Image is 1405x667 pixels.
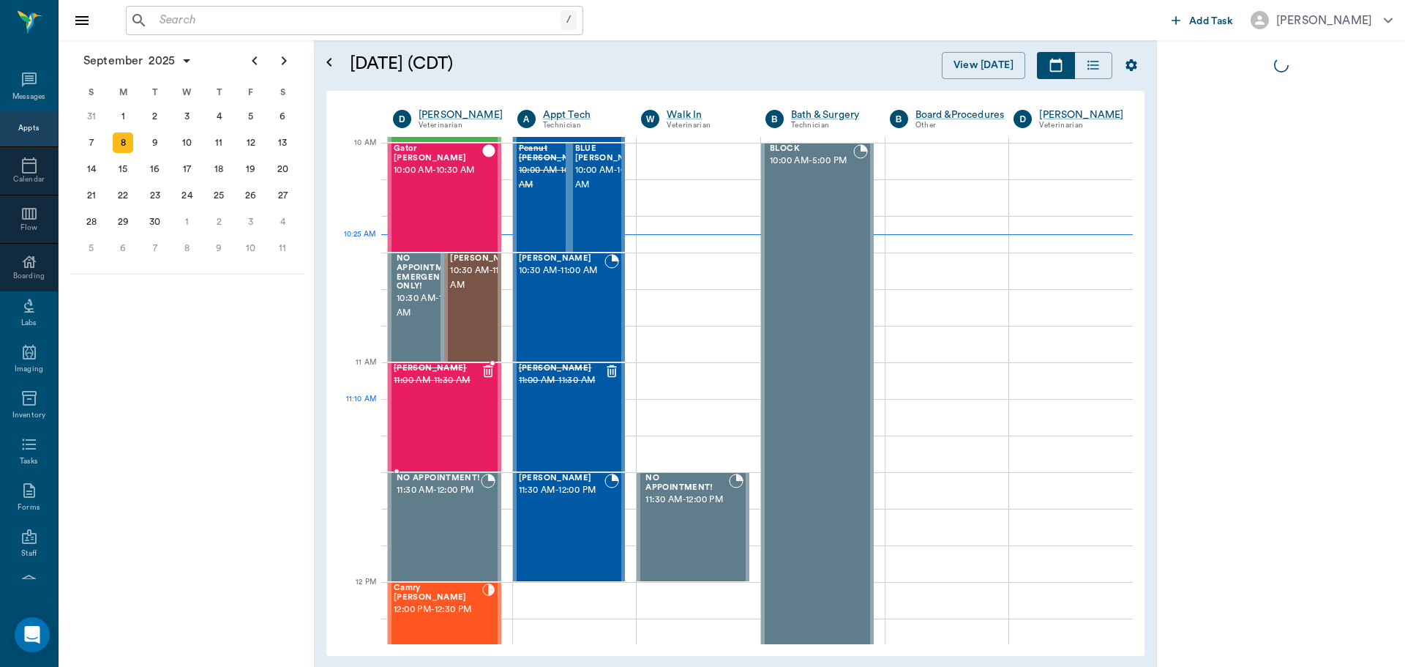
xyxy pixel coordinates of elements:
div: Monday, September 1, 2025 [113,106,133,127]
span: BLOCK [770,144,853,154]
div: Monday, September 15, 2025 [113,159,133,179]
span: 11:30 AM - 12:00 PM [397,483,481,498]
div: Thursday, September 4, 2025 [209,106,229,127]
span: Peanut [PERSON_NAME] [519,144,592,163]
div: 12 PM [338,575,376,611]
div: Tuesday, October 7, 2025 [145,238,165,258]
div: CANCELED, 10:00 AM - 10:30 AM [513,143,569,253]
div: NOT_CONFIRMED, 10:30 AM - 11:00 AM [444,253,501,362]
div: S [75,81,108,103]
div: Tuesday, September 23, 2025 [145,185,165,206]
div: Monday, September 22, 2025 [113,185,133,206]
div: Saturday, October 4, 2025 [272,212,293,232]
div: Sunday, September 7, 2025 [81,133,102,153]
span: 11:30 AM - 12:00 PM [645,493,729,507]
div: 11 AM [338,355,376,392]
div: Friday, October 3, 2025 [241,212,261,232]
div: Wednesday, October 8, 2025 [177,238,198,258]
a: [PERSON_NAME] [1039,108,1123,122]
div: BOOKED, 10:30 AM - 11:00 AM [513,253,626,362]
div: Monday, October 6, 2025 [113,238,133,258]
div: A [517,110,536,128]
div: M [108,81,140,103]
h5: [DATE] (CDT) [350,52,692,75]
a: [PERSON_NAME] [419,108,503,122]
button: Close drawer [67,6,97,35]
span: Gator [PERSON_NAME] [394,144,482,163]
span: BLUE [PERSON_NAME] [575,144,648,163]
div: Appts [18,123,39,134]
div: Wednesday, September 10, 2025 [177,133,198,153]
div: Saturday, September 13, 2025 [272,133,293,153]
div: NOT_CONFIRMED, 10:00 AM - 10:30 AM [569,143,626,253]
div: F [235,81,267,103]
a: Appt Tech [543,108,620,122]
span: [PERSON_NAME] [519,254,605,264]
span: 10:30 AM - 11:00 AM [519,264,605,278]
span: 11:00 AM - 11:30 AM [394,373,481,388]
span: 2025 [146,51,178,71]
span: NO APPOINTMENT! EMERGENCY ONLY! [397,254,464,291]
div: B [890,110,908,128]
div: Wednesday, September 3, 2025 [177,106,198,127]
button: Add Task [1166,7,1239,34]
div: Technician [791,119,868,132]
span: 10:30 AM - 11:00 AM [397,291,464,321]
div: Saturday, September 27, 2025 [272,185,293,206]
div: T [203,81,235,103]
button: September2025 [76,46,200,75]
span: NO APPOINTMENT! [397,474,481,483]
div: Saturday, September 6, 2025 [272,106,293,127]
div: Saturday, September 20, 2025 [272,159,293,179]
span: 10:00 AM - 5:00 PM [770,154,853,168]
div: Sunday, August 31, 2025 [81,106,102,127]
a: Board &Procedures [915,108,1005,122]
button: Open calendar [321,34,338,91]
div: Other [915,119,1005,132]
div: Monday, September 29, 2025 [113,212,133,232]
div: BOOKED, 11:30 AM - 12:00 PM [513,472,626,582]
a: Bath & Surgery [791,108,868,122]
div: Veterinarian [1039,119,1123,132]
div: Tuesday, September 30, 2025 [145,212,165,232]
div: Thursday, October 9, 2025 [209,238,229,258]
button: [PERSON_NAME] [1239,7,1404,34]
div: Inventory [12,410,45,421]
div: Thursday, September 25, 2025 [209,185,229,206]
div: Friday, October 10, 2025 [241,238,261,258]
div: Today, Monday, September 8, 2025 [113,133,133,153]
div: W [171,81,203,103]
button: Next page [269,46,299,75]
button: Previous page [240,46,269,75]
div: Veterinarian [667,119,743,132]
div: CANCELED, 11:00 AM - 11:30 AM [513,362,626,472]
span: September [80,51,146,71]
div: Wednesday, October 1, 2025 [177,212,198,232]
div: B [765,110,784,128]
div: Open Intercom Messenger [15,617,50,652]
div: Friday, September 26, 2025 [241,185,261,206]
div: Friday, September 12, 2025 [241,133,261,153]
input: Search [154,10,561,31]
div: Messages [12,92,46,103]
div: Thursday, October 2, 2025 [209,212,229,232]
div: Technician [543,119,620,132]
div: Tasks [20,456,38,467]
div: 10 AM [338,135,376,172]
span: 10:00 AM - 10:30 AM [394,163,482,178]
div: CANCELED, 11:00 AM - 11:30 AM [388,362,501,472]
div: Forms [18,502,40,513]
span: [PERSON_NAME] [519,474,605,483]
div: Tuesday, September 2, 2025 [145,106,165,127]
div: Wednesday, September 17, 2025 [177,159,198,179]
span: [PERSON_NAME] [450,254,523,264]
span: [PERSON_NAME] [519,364,605,373]
button: View [DATE] [942,52,1025,79]
div: Walk In [667,108,743,122]
span: 12:00 PM - 12:30 PM [394,603,482,617]
div: BOOKED, 11:30 AM - 12:00 PM [388,472,501,582]
div: D [393,110,411,128]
